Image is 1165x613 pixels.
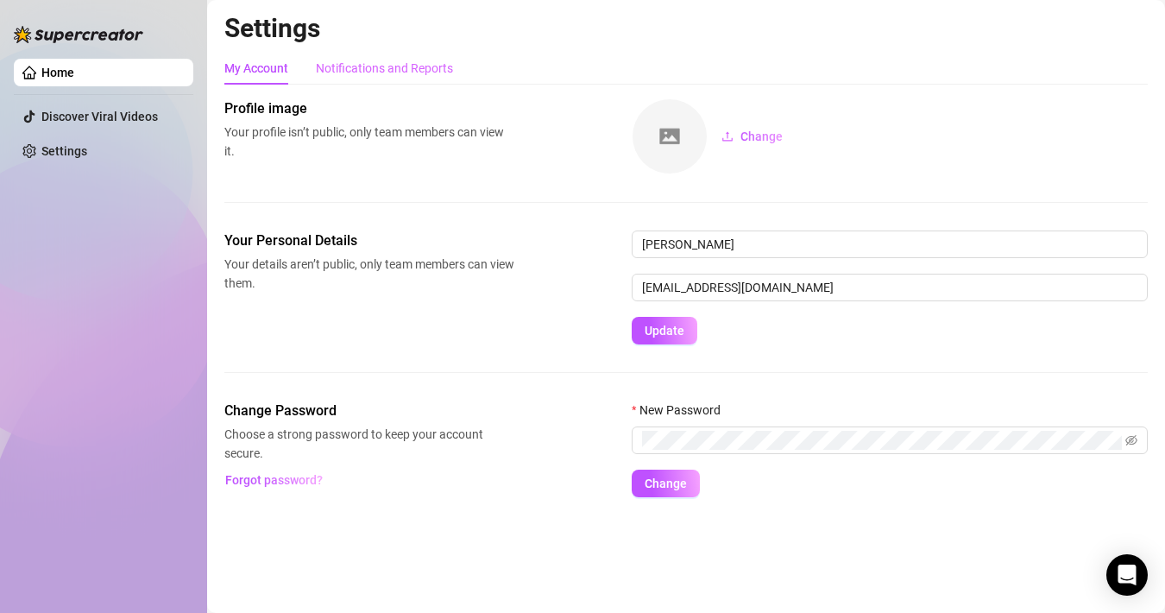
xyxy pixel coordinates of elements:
[14,26,143,43] img: logo-BBDzfeDw.svg
[224,255,514,293] span: Your details aren’t public, only team members can view them.
[316,59,453,78] div: Notifications and Reports
[224,59,288,78] div: My Account
[224,98,514,119] span: Profile image
[41,110,158,123] a: Discover Viral Videos
[633,99,707,174] img: square-placeholder.png
[642,431,1122,450] input: New Password
[645,324,684,338] span: Update
[41,66,74,79] a: Home
[224,401,514,421] span: Change Password
[224,231,514,251] span: Your Personal Details
[225,473,323,487] span: Forgot password?
[632,470,700,497] button: Change
[224,466,323,494] button: Forgot password?
[41,144,87,158] a: Settings
[721,130,734,142] span: upload
[224,425,514,463] span: Choose a strong password to keep your account secure.
[632,401,732,420] label: New Password
[708,123,797,150] button: Change
[1125,434,1137,446] span: eye-invisible
[224,12,1148,45] h2: Settings
[224,123,514,161] span: Your profile isn’t public, only team members can view it.
[632,231,1148,258] input: Enter name
[740,130,783,143] span: Change
[632,317,697,344] button: Update
[1106,554,1148,596] div: Open Intercom Messenger
[632,274,1148,301] input: Enter new email
[645,477,687,490] span: Change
